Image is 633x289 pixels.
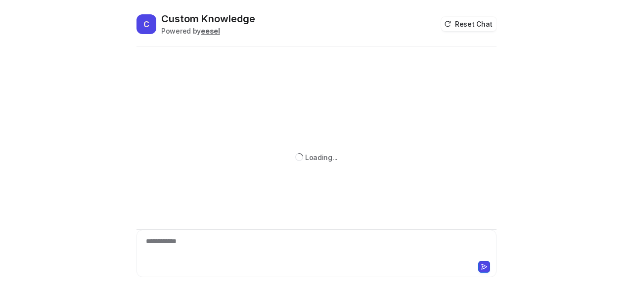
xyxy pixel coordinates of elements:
div: Powered by [161,26,255,36]
button: Reset Chat [441,17,497,31]
div: Loading... [305,152,338,163]
span: C [136,14,156,34]
b: eesel [201,27,220,35]
h2: Custom Knowledge [161,12,255,26]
